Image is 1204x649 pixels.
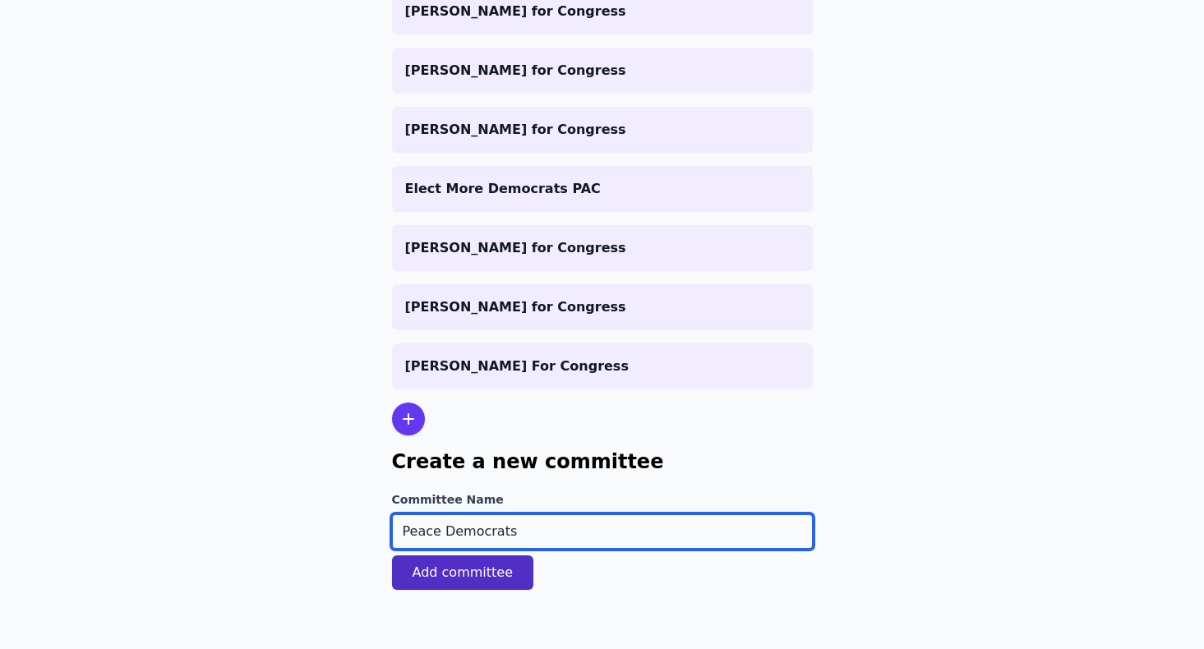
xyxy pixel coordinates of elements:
[405,61,800,81] p: [PERSON_NAME] for Congress
[392,107,813,153] a: [PERSON_NAME] for Congress
[392,491,813,508] label: Committee Name
[392,449,813,475] h1: Create a new committee
[405,357,800,376] p: [PERSON_NAME] For Congress
[392,166,813,212] a: Elect More Democrats PAC
[392,225,813,271] a: [PERSON_NAME] for Congress
[392,48,813,94] a: [PERSON_NAME] for Congress
[392,343,813,389] a: [PERSON_NAME] For Congress
[392,555,534,590] button: Add committee
[392,284,813,330] a: [PERSON_NAME] for Congress
[405,238,800,258] p: [PERSON_NAME] for Congress
[405,2,800,21] p: [PERSON_NAME] for Congress
[405,179,800,199] p: Elect More Democrats PAC
[405,297,800,317] p: [PERSON_NAME] for Congress
[405,120,800,140] p: [PERSON_NAME] for Congress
